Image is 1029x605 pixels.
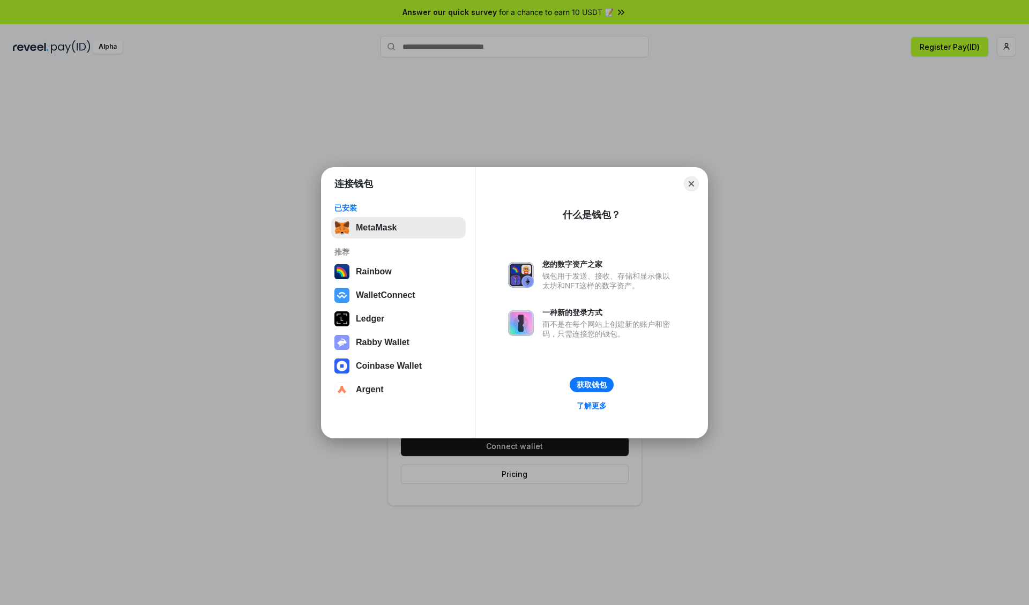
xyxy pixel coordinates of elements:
[331,355,466,377] button: Coinbase Wallet
[334,220,349,235] img: svg+xml,%3Csvg%20fill%3D%22none%22%20height%3D%2233%22%20viewBox%3D%220%200%2035%2033%22%20width%...
[356,314,384,324] div: Ledger
[577,380,607,390] div: 获取钱包
[570,377,614,392] button: 获取钱包
[331,261,466,282] button: Rainbow
[334,288,349,303] img: svg+xml,%3Csvg%20width%3D%2228%22%20height%3D%2228%22%20viewBox%3D%220%200%2028%2028%22%20fill%3D...
[356,338,409,347] div: Rabby Wallet
[334,247,463,257] div: 推荐
[331,285,466,306] button: WalletConnect
[570,399,613,413] a: 了解更多
[334,203,463,213] div: 已安装
[356,290,415,300] div: WalletConnect
[542,259,675,269] div: 您的数字资产之家
[334,335,349,350] img: svg+xml,%3Csvg%20xmlns%3D%22http%3A%2F%2Fwww.w3.org%2F2000%2Fsvg%22%20fill%3D%22none%22%20viewBox...
[334,358,349,374] img: svg+xml,%3Csvg%20width%3D%2228%22%20height%3D%2228%22%20viewBox%3D%220%200%2028%2028%22%20fill%3D...
[508,262,534,288] img: svg+xml,%3Csvg%20xmlns%3D%22http%3A%2F%2Fwww.w3.org%2F2000%2Fsvg%22%20fill%3D%22none%22%20viewBox...
[563,208,621,221] div: 什么是钱包？
[334,311,349,326] img: svg+xml,%3Csvg%20xmlns%3D%22http%3A%2F%2Fwww.w3.org%2F2000%2Fsvg%22%20width%3D%2228%22%20height%3...
[331,332,466,353] button: Rabby Wallet
[356,267,392,277] div: Rainbow
[542,319,675,339] div: 而不是在每个网站上创建新的账户和密码，只需连接您的钱包。
[356,385,384,394] div: Argent
[542,271,675,290] div: 钱包用于发送、接收、存储和显示像以太坊和NFT这样的数字资产。
[577,401,607,410] div: 了解更多
[334,264,349,279] img: svg+xml,%3Csvg%20width%3D%22120%22%20height%3D%22120%22%20viewBox%3D%220%200%20120%20120%22%20fil...
[542,308,675,317] div: 一种新的登录方式
[684,176,699,191] button: Close
[334,382,349,397] img: svg+xml,%3Csvg%20width%3D%2228%22%20height%3D%2228%22%20viewBox%3D%220%200%2028%2028%22%20fill%3D...
[356,223,397,233] div: MetaMask
[334,177,373,190] h1: 连接钱包
[331,308,466,330] button: Ledger
[356,361,422,371] div: Coinbase Wallet
[508,310,534,336] img: svg+xml,%3Csvg%20xmlns%3D%22http%3A%2F%2Fwww.w3.org%2F2000%2Fsvg%22%20fill%3D%22none%22%20viewBox...
[331,379,466,400] button: Argent
[331,217,466,238] button: MetaMask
